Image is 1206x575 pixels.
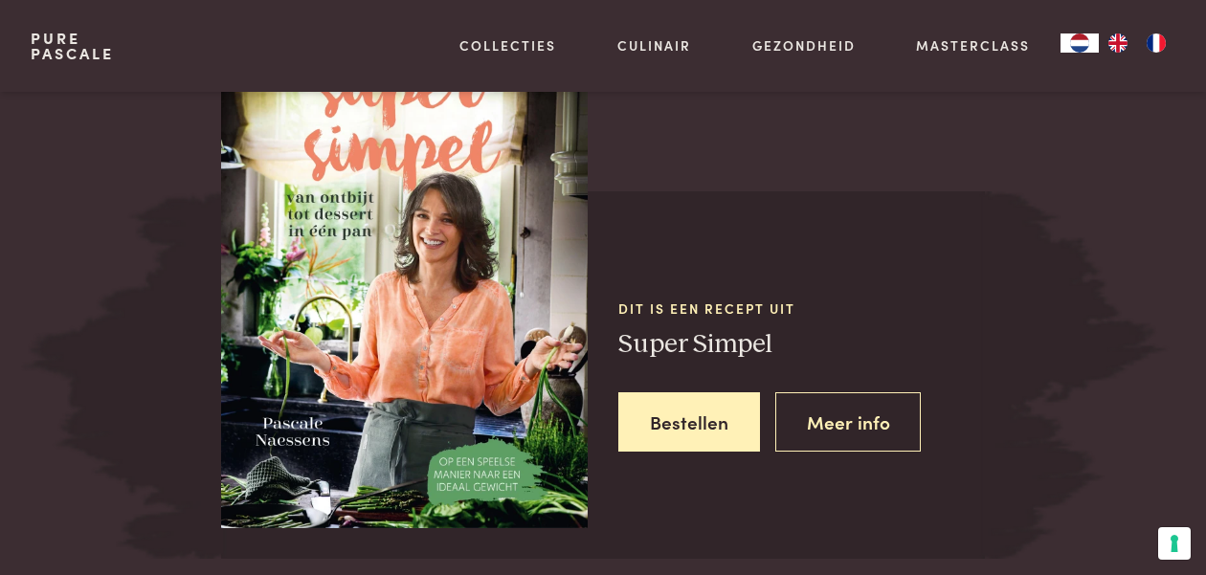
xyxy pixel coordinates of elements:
a: FR [1137,33,1175,53]
a: Gezondheid [752,35,856,55]
a: PurePascale [31,31,114,61]
button: Uw voorkeuren voor toestemming voor trackingtechnologieën [1158,527,1191,560]
a: Masterclass [916,35,1030,55]
a: Meer info [775,392,922,453]
a: EN [1099,33,1137,53]
a: NL [1061,33,1099,53]
span: Dit is een recept uit [618,299,985,319]
a: Culinair [617,35,691,55]
a: Collecties [459,35,556,55]
a: Bestellen [618,392,760,453]
h3: Super Simpel [618,328,985,362]
ul: Language list [1099,33,1175,53]
div: Language [1061,33,1099,53]
aside: Language selected: Nederlands [1061,33,1175,53]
